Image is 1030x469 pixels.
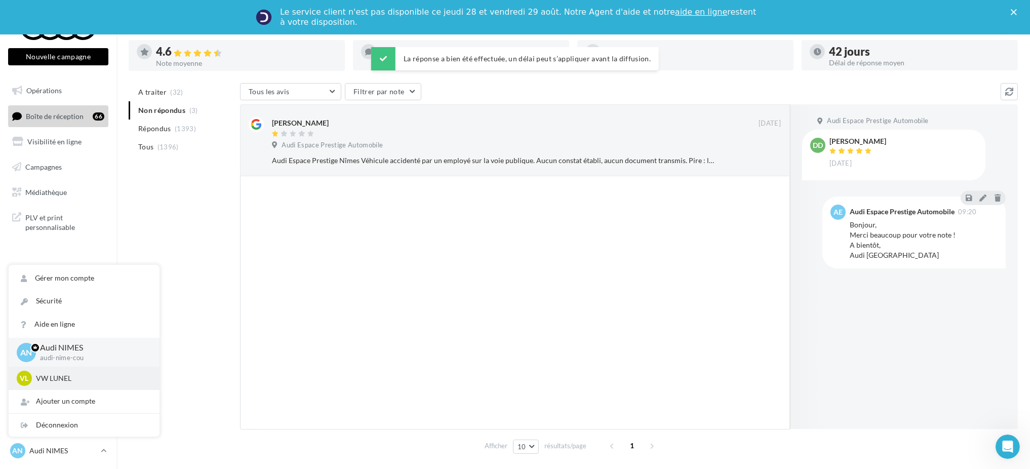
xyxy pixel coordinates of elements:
[256,9,272,25] img: Profile image for Service-Client
[6,157,110,178] a: Campagnes
[40,354,143,363] p: audi-nime-cou
[6,207,110,237] a: PLV et print personnalisable
[624,438,640,454] span: 1
[9,267,160,290] a: Gérer mon compte
[9,390,160,413] div: Ajouter un compte
[380,46,561,57] div: 1
[829,46,1010,57] div: 42 jours
[272,118,329,128] div: [PERSON_NAME]
[171,88,183,96] span: (32)
[138,87,167,97] span: A traiter
[25,211,104,232] span: PLV et print personnalisable
[36,373,147,383] p: VW LUNEL
[8,48,108,65] button: Nouvelle campagne
[759,119,781,128] span: [DATE]
[21,346,32,358] span: AN
[138,142,153,152] span: Tous
[138,124,171,134] span: Répondus
[6,80,110,101] a: Opérations
[27,137,82,146] span: Visibilité en ligne
[282,141,383,150] span: Audi Espace Prestige Automobile
[371,47,659,70] div: La réponse a bien été effectuée, un délai peut s’appliquer avant la diffusion.
[272,155,715,166] div: Audi Espace Prestige Nîmes Véhicule accidenté par un employé sur la voie publique. Aucun constat ...
[850,208,955,215] div: Audi Espace Prestige Automobile
[675,7,727,17] a: aide en ligne
[156,60,337,67] div: Note moyenne
[280,7,758,27] div: Le service client n'est pas disponible ce jeudi 28 et vendredi 29 août. Notre Agent d'aide et not...
[6,105,110,127] a: Boîte de réception66
[829,138,886,145] div: [PERSON_NAME]
[25,187,67,196] span: Médiathèque
[8,441,108,460] a: AN Audi NIMES
[240,83,341,100] button: Tous les avis
[175,125,196,133] span: (1393)
[996,435,1020,459] iframe: Intercom live chat
[25,163,62,171] span: Campagnes
[156,46,337,58] div: 4.6
[829,159,852,168] span: [DATE]
[6,131,110,152] a: Visibilité en ligne
[20,373,29,383] span: VL
[249,87,290,96] span: Tous les avis
[605,59,785,66] div: Taux de réponse
[26,86,62,95] span: Opérations
[958,209,977,215] span: 09:20
[93,112,104,121] div: 66
[26,111,84,120] span: Boîte de réception
[9,414,160,437] div: Déconnexion
[157,143,179,151] span: (1396)
[605,46,785,57] div: 100 %
[513,440,539,454] button: 10
[40,342,143,354] p: Audi NIMES
[345,83,421,100] button: Filtrer par note
[485,441,507,451] span: Afficher
[813,140,823,150] span: DD
[29,446,97,456] p: Audi NIMES
[13,446,23,456] span: AN
[829,59,1010,66] div: Délai de réponse moyen
[834,207,843,217] span: AE
[850,220,998,260] div: Bonjour, Merci beaucoup pour votre note ! A bientôt, Audi [GEOGRAPHIC_DATA]
[1011,9,1021,15] div: Fermer
[518,443,526,451] span: 10
[9,313,160,336] a: Aide en ligne
[827,116,928,126] span: Audi Espace Prestige Automobile
[544,441,586,451] span: résultats/page
[9,290,160,312] a: Sécurité
[6,182,110,203] a: Médiathèque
